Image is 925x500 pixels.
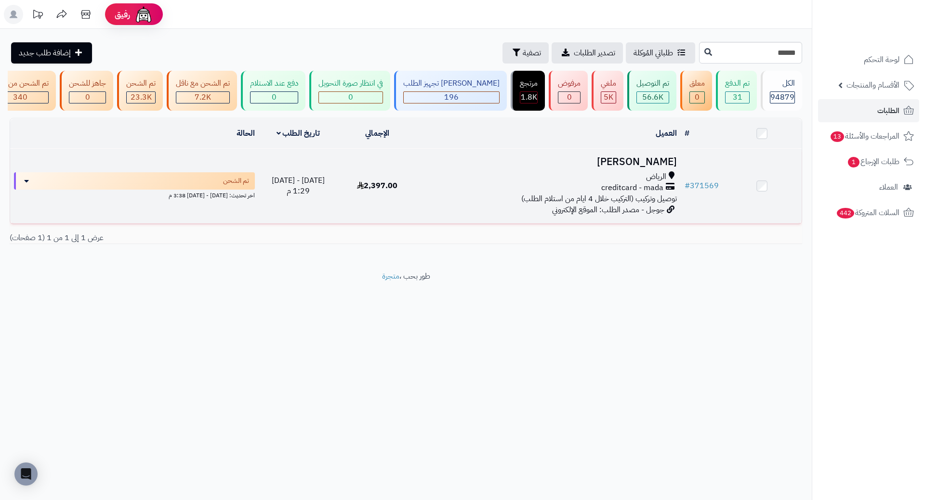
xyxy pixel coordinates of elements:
span: 31 [733,91,742,103]
span: 1 [847,156,860,168]
span: 442 [836,207,855,219]
span: لوحة التحكم [864,53,899,66]
a: تحديثات المنصة [26,5,50,26]
span: 196 [444,91,459,103]
div: تم التوصيل [636,78,669,89]
span: المراجعات والأسئلة [830,129,899,143]
a: [PERSON_NAME] تجهيز الطلب 196 [392,71,509,111]
span: [DATE] - [DATE] 1:29 م [272,175,325,197]
span: 1.8K [521,91,537,103]
div: ملغي [601,78,616,89]
a: في انتظار صورة التحويل 0 [307,71,392,111]
div: مرتجع [520,78,538,89]
img: logo-2.png [859,10,916,30]
a: تم الشحن 23.3K [115,71,165,111]
div: مرفوض [558,78,581,89]
a: تم التوصيل 56.6K [625,71,678,111]
a: تم الشحن مع ناقل 7.2K [165,71,239,111]
a: السلات المتروكة442 [818,201,919,224]
div: عرض 1 إلى 1 من 1 (1 صفحات) [2,232,406,244]
span: 0 [272,91,277,103]
div: الكل [770,78,795,89]
a: دفع عند الاستلام 0 [239,71,307,111]
span: رفيق [115,9,130,20]
img: ai-face.png [134,5,153,24]
a: تصدير الطلبات [552,42,623,64]
a: مرتجع 1.8K [509,71,547,111]
a: متجرة [382,270,399,282]
a: إضافة طلب جديد [11,42,92,64]
a: المراجعات والأسئلة13 [818,125,919,148]
span: 13 [830,131,845,142]
a: # [685,128,689,139]
a: الطلبات [818,99,919,122]
span: 5K [604,91,613,103]
div: 0 [251,92,298,103]
div: في انتظار صورة التحويل [318,78,383,89]
span: 0 [85,91,90,103]
span: توصيل وتركيب (التركيب خلال 4 ايام من استلام الطلب) [521,193,677,205]
a: ملغي 5K [590,71,625,111]
div: تم الشحن [126,78,156,89]
span: 2,397.00 [357,180,397,192]
div: 7223 [176,92,229,103]
div: دفع عند الاستلام [250,78,298,89]
a: تم الدفع 31 [714,71,759,111]
div: تم الدفع [725,78,750,89]
span: تصدير الطلبات [574,47,615,59]
span: 7.2K [195,91,211,103]
span: 340 [13,91,27,103]
span: # [685,180,690,192]
div: 0 [69,92,106,103]
a: الكل94879 [759,71,804,111]
a: الحالة [237,128,255,139]
span: طلباتي المُوكلة [634,47,673,59]
div: 0 [319,92,383,103]
a: جاهز للشحن 0 [58,71,115,111]
span: الأقسام والمنتجات [846,78,899,92]
div: 1810 [520,92,537,103]
span: 0 [567,91,572,103]
a: العميل [656,128,677,139]
span: الطلبات [877,104,899,117]
div: 31 [726,92,749,103]
button: تصفية [502,42,549,64]
span: 94879 [770,91,794,103]
span: تصفية [523,47,541,59]
span: 0 [348,91,353,103]
div: تم الشحن مع ناقل [176,78,230,89]
a: العملاء [818,176,919,199]
div: 56583 [637,92,669,103]
span: طلبات الإرجاع [847,155,899,168]
span: جوجل - مصدر الطلب: الموقع الإلكتروني [552,204,664,216]
span: 56.6K [642,91,663,103]
div: جاهز للشحن [69,78,106,89]
a: #371569 [685,180,719,192]
div: 23349 [127,92,155,103]
a: تاريخ الطلب [277,128,320,139]
div: معلق [689,78,705,89]
a: معلق 0 [678,71,714,111]
span: تم الشحن [223,176,249,186]
h3: [PERSON_NAME] [421,156,677,167]
div: [PERSON_NAME] تجهيز الطلب [403,78,500,89]
span: creditcard - mada [601,182,663,193]
a: طلباتي المُوكلة [626,42,695,64]
div: 4969 [601,92,616,103]
span: 0 [695,91,700,103]
div: 0 [558,92,580,103]
span: إضافة طلب جديد [19,47,71,59]
span: 23.3K [131,91,152,103]
a: الإجمالي [365,128,389,139]
a: مرفوض 0 [547,71,590,111]
a: لوحة التحكم [818,48,919,71]
span: الرياض [646,171,666,182]
div: 196 [404,92,499,103]
a: طلبات الإرجاع1 [818,150,919,173]
span: السلات المتروكة [836,206,899,219]
div: اخر تحديث: [DATE] - [DATE] 3:38 م [14,190,255,200]
div: Open Intercom Messenger [14,462,38,486]
span: العملاء [879,180,898,194]
div: 0 [690,92,704,103]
